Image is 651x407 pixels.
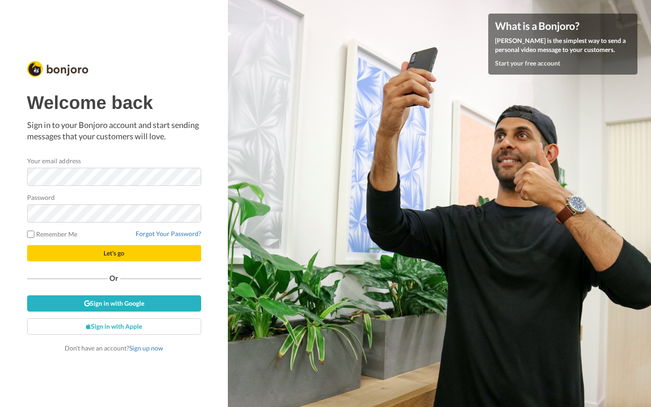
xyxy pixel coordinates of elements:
[27,229,78,239] label: Remember Me
[27,295,201,312] a: Sign in with Google
[27,156,81,166] label: Your email address
[136,230,201,237] a: Forgot Your Password?
[27,318,201,335] a: Sign in with Apple
[27,193,55,202] label: Password
[495,36,631,54] p: [PERSON_NAME] is the simplest way to send a personal video message to your customers.
[27,245,201,261] button: Let's go
[104,249,124,257] span: Let's go
[495,59,560,67] a: Start your free account
[129,344,163,352] a: Sign up now
[495,20,631,32] h4: What is a Bonjoro?
[27,93,201,113] h1: Welcome back
[27,231,34,238] input: Remember Me
[65,344,163,352] span: Don’t have an account?
[108,275,120,281] span: Or
[27,119,201,142] p: Sign in to your Bonjoro account and start sending messages that your customers will love.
